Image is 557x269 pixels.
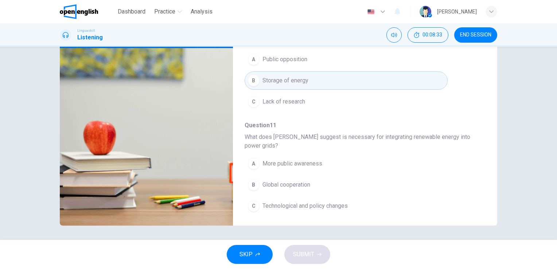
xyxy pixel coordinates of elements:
div: A [248,54,260,65]
span: Practice [154,7,175,16]
button: BGlobal cooperation [245,176,448,194]
div: B [248,179,260,191]
button: SKIP [227,245,273,264]
button: BStorage of energy [245,71,448,90]
img: Profile picture [420,6,431,17]
button: APublic opposition [245,50,448,69]
span: END SESSION [460,32,491,38]
button: CTechnological and policy changes [245,197,448,215]
img: OpenEnglish logo [60,4,98,19]
a: OpenEnglish logo [60,4,115,19]
div: B [248,75,260,86]
button: Practice [151,5,185,18]
span: Dashboard [118,7,145,16]
span: Public opposition [262,55,307,64]
span: What does [PERSON_NAME] suggest is necessary for integrating renewable energy into power grids? [245,133,474,150]
div: Hide [408,27,448,43]
button: CLack of research [245,93,448,111]
span: Global cooperation [262,180,310,189]
span: Question 11 [245,121,474,130]
div: C [248,96,260,108]
span: More public awareness [262,159,322,168]
span: Storage of energy [262,76,308,85]
button: Dashboard [115,5,148,18]
img: Listen to Dr. Helen Smith discussing recent advancements in renewable energy. [60,48,233,226]
button: END SESSION [454,27,497,43]
div: C [248,200,260,212]
img: en [366,9,375,15]
h1: Listening [77,33,103,42]
span: SKIP [239,249,253,260]
span: Linguaskill [77,28,95,33]
div: Mute [386,27,402,43]
button: Analysis [188,5,215,18]
div: A [248,158,260,169]
span: 00:08:33 [422,32,442,38]
button: AMore public awareness [245,155,448,173]
span: Lack of research [262,97,305,106]
div: [PERSON_NAME] [437,7,477,16]
button: 00:08:33 [408,27,448,43]
span: Analysis [191,7,213,16]
span: Technological and policy changes [262,202,348,210]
